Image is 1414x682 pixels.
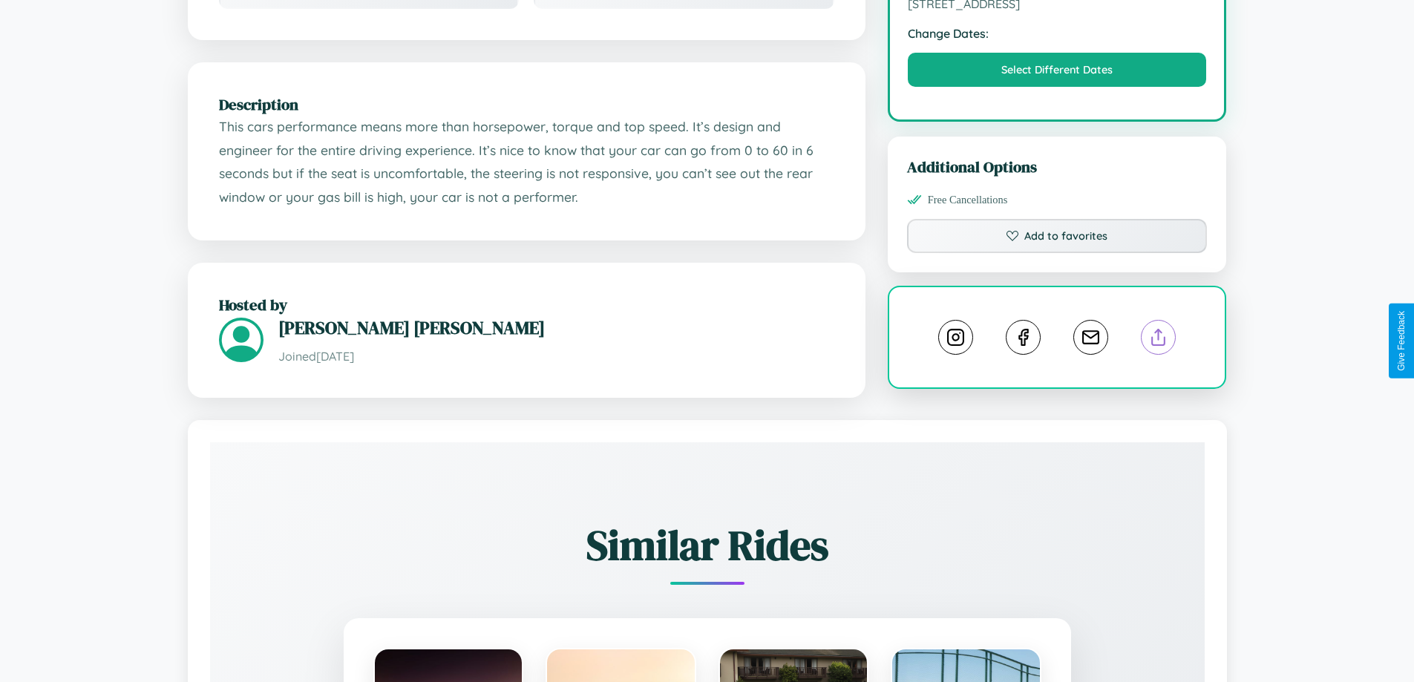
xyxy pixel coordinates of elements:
p: Joined [DATE] [278,346,834,367]
div: Give Feedback [1396,311,1407,371]
h3: [PERSON_NAME] [PERSON_NAME] [278,315,834,340]
button: Add to favorites [907,219,1208,253]
span: Free Cancellations [928,194,1008,206]
h2: Hosted by [219,294,834,315]
p: This cars performance means more than horsepower, torque and top speed. It’s design and engineer ... [219,115,834,209]
h2: Similar Rides [262,517,1153,574]
strong: Change Dates: [908,26,1207,41]
h3: Additional Options [907,156,1208,177]
h2: Description [219,94,834,115]
button: Select Different Dates [908,53,1207,87]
